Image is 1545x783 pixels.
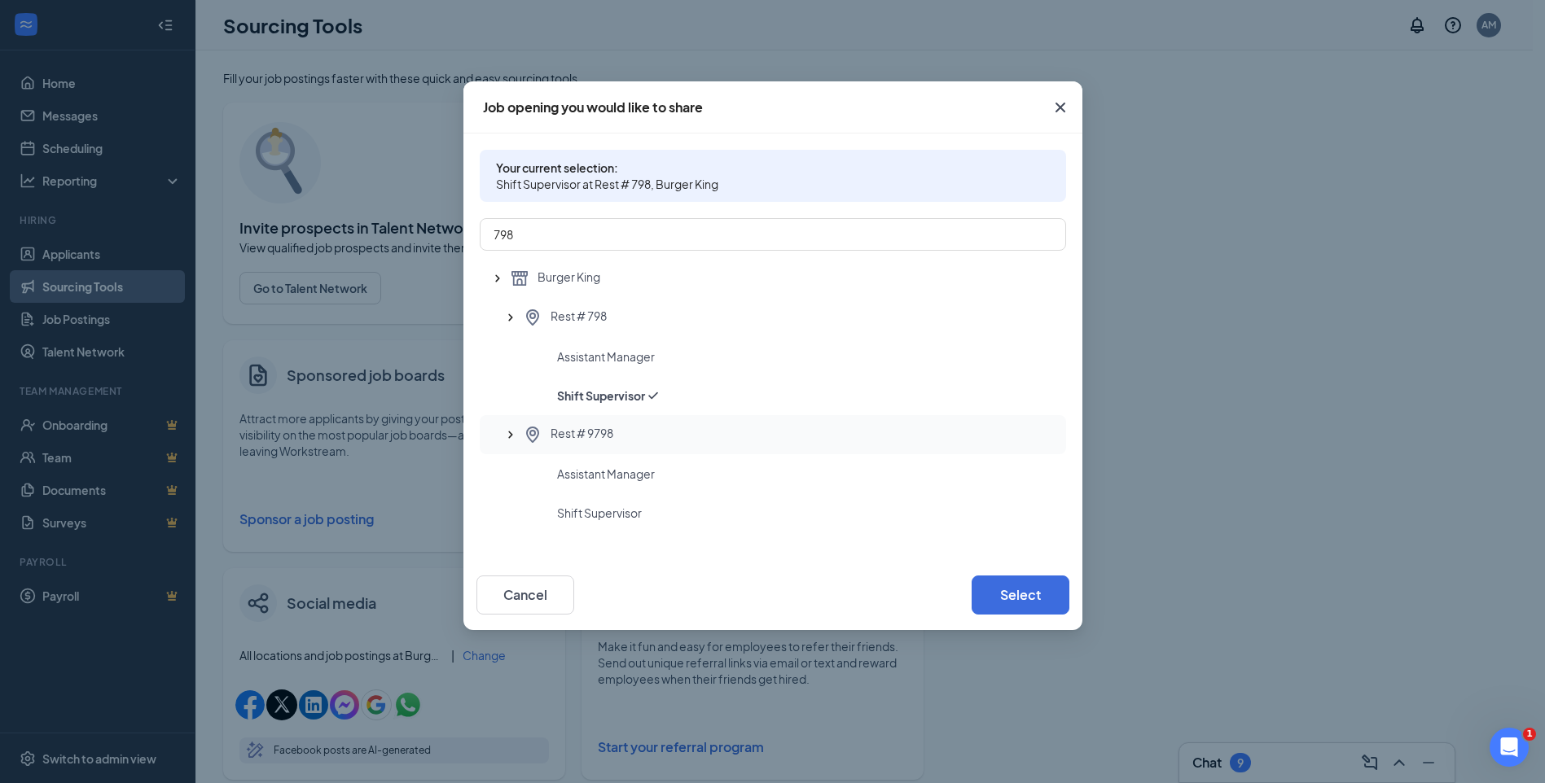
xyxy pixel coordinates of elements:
[1051,98,1070,117] svg: Cross
[1038,81,1082,133] button: Close
[483,98,703,116] div: Job opening you would like to share
[503,426,519,443] svg: SmallChevronUp
[523,308,542,327] svg: LocationPin
[557,505,642,521] span: Shift Supervisor
[489,270,506,287] svg: SmallChevronUp
[1523,728,1536,741] span: 1
[551,308,607,327] span: Rest # 798
[1490,728,1529,767] iframe: Intercom live chat
[551,425,613,444] span: Rest # 9798
[557,466,655,482] span: Assistant Manager
[480,218,1066,251] input: Type to search
[510,269,529,288] svg: Shop
[557,387,645,404] span: Shift Supervisor
[645,387,661,404] svg: Checkmark
[496,160,1050,176] span: Your current selection :
[538,269,600,288] span: Burger King
[972,575,1069,615] button: Select
[476,575,574,615] button: Cancel
[496,176,1050,192] span: Shift Supervisor at Rest # 798, Burger King
[523,425,542,444] svg: LocationPin
[503,309,519,326] svg: SmallChevronUp
[557,348,655,365] span: Assistant Manager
